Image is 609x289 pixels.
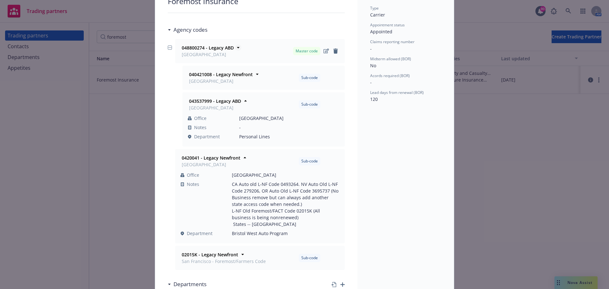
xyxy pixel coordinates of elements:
[187,181,199,187] span: Notes
[322,47,330,55] a: Edit
[370,22,405,28] span: Appointment status
[174,280,206,288] h3: Departments
[189,78,253,84] span: [GEOGRAPHIC_DATA]
[189,98,241,104] strong: 043537999 - Legacy ABD
[370,29,392,35] span: Appointed
[301,255,318,261] span: Sub-code
[370,73,410,78] span: Acords required (BOR)
[301,158,318,164] span: Sub-code
[370,5,379,11] span: Type
[296,48,318,54] span: Master code
[301,75,318,81] span: Sub-code
[239,115,339,122] span: [GEOGRAPHIC_DATA]
[370,79,372,85] span: -
[194,115,206,122] span: Office
[182,155,240,161] strong: 0420041 - Legacy Newfront
[187,230,213,237] span: Department
[370,12,385,18] span: Carrier
[168,280,206,288] div: Departments
[182,51,234,58] span: [GEOGRAPHIC_DATA]
[168,26,207,34] div: Agency codes
[239,133,339,140] span: Personal Lines
[370,39,415,44] span: Claims reporting number
[182,252,238,258] strong: 02015K - Legacy Newfront
[194,124,206,131] span: Notes
[239,124,339,131] span: -
[370,96,378,102] span: 120
[189,71,253,77] strong: 040421008 - Legacy Newfront
[370,46,372,52] span: -
[232,172,339,178] span: [GEOGRAPHIC_DATA]
[194,133,220,140] span: Department
[301,102,318,107] span: Sub-code
[182,161,240,168] span: [GEOGRAPHIC_DATA]
[174,26,207,34] h3: Agency codes
[187,172,199,178] span: Office
[189,104,241,111] span: [GEOGRAPHIC_DATA]
[232,181,339,227] span: CA Auto old L-NF Code 0493264. NV Auto Old L-NF Code 279206, OR Auto Old L-NF Code 3695737 (No Bu...
[370,90,424,95] span: Lead days from renewal (BOR)
[232,230,339,237] span: Bristol West Auto Program
[370,62,376,69] span: No
[370,56,411,62] span: Midterm allowed (BOR)
[182,258,266,265] span: San Francisco - Foremost/Farmers Code
[332,47,339,55] a: Delete
[182,45,234,51] strong: 048800274 - Legacy ABD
